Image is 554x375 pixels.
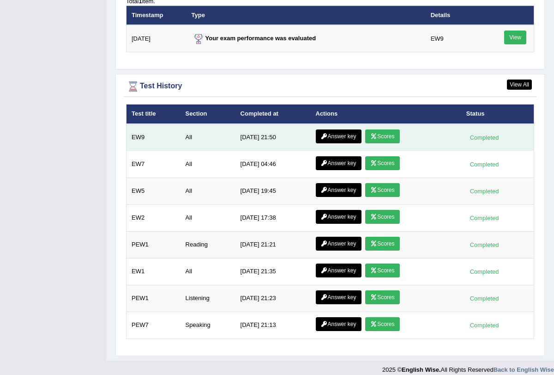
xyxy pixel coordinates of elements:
[382,361,554,374] div: 2025 © All Rights Reserved
[466,160,502,169] div: Completed
[235,105,311,124] th: Completed at
[126,285,181,312] td: PEW1
[504,31,526,44] a: View
[181,258,235,285] td: All
[126,204,181,231] td: EW2
[316,156,361,170] a: Answer key
[365,264,399,277] a: Scores
[426,6,479,25] th: Details
[311,105,461,124] th: Actions
[316,210,361,224] a: Answer key
[235,285,311,312] td: [DATE] 21:23
[426,25,479,52] td: EW9
[181,178,235,204] td: All
[466,320,502,330] div: Completed
[316,264,361,277] a: Answer key
[181,204,235,231] td: All
[126,105,181,124] th: Test title
[365,290,399,304] a: Scores
[187,6,426,25] th: Type
[126,312,181,338] td: PEW7
[365,156,399,170] a: Scores
[316,237,361,251] a: Answer key
[316,129,361,143] a: Answer key
[466,213,502,223] div: Completed
[235,231,311,258] td: [DATE] 21:21
[235,258,311,285] td: [DATE] 21:35
[181,285,235,312] td: Listening
[126,151,181,178] td: EW7
[235,312,311,338] td: [DATE] 21:13
[365,129,399,143] a: Scores
[192,35,316,42] strong: Your exam performance was evaluated
[365,317,399,331] a: Scores
[402,366,440,373] strong: English Wise.
[235,124,311,151] td: [DATE] 21:50
[181,312,235,338] td: Speaking
[507,80,532,90] a: View All
[126,124,181,151] td: EW9
[181,124,235,151] td: All
[466,133,502,142] div: Completed
[466,267,502,277] div: Completed
[126,231,181,258] td: PEW1
[126,258,181,285] td: EW1
[461,105,534,124] th: Status
[466,186,502,196] div: Completed
[235,151,311,178] td: [DATE] 04:46
[466,294,502,303] div: Completed
[181,231,235,258] td: Reading
[126,25,187,52] td: [DATE]
[181,151,235,178] td: All
[365,210,399,224] a: Scores
[365,237,399,251] a: Scores
[126,80,534,93] div: Test History
[235,204,311,231] td: [DATE] 17:38
[181,105,235,124] th: Section
[126,6,187,25] th: Timestamp
[365,183,399,197] a: Scores
[494,366,554,373] a: Back to English Wise
[235,178,311,204] td: [DATE] 19:45
[316,183,361,197] a: Answer key
[316,317,361,331] a: Answer key
[316,290,361,304] a: Answer key
[466,240,502,250] div: Completed
[126,178,181,204] td: EW5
